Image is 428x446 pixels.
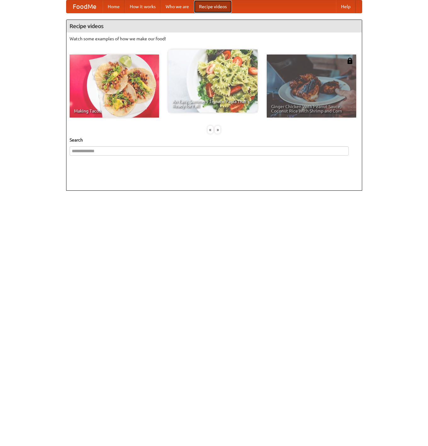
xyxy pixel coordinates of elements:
h5: Search [70,137,359,143]
a: FoodMe [66,0,103,13]
img: 483408.png [347,58,353,64]
span: An Easy, Summery Tomato Pasta That's Ready for Fall [173,99,253,108]
a: Help [336,0,356,13]
a: Home [103,0,125,13]
a: An Easy, Summery Tomato Pasta That's Ready for Fall [168,49,258,113]
a: How it works [125,0,161,13]
div: » [215,126,220,134]
a: Making Tacos [70,55,159,118]
p: Watch some examples of how we make our food! [70,36,359,42]
span: Making Tacos [74,109,155,113]
a: Recipe videos [194,0,232,13]
div: « [208,126,213,134]
h4: Recipe videos [66,20,362,32]
a: Who we are [161,0,194,13]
